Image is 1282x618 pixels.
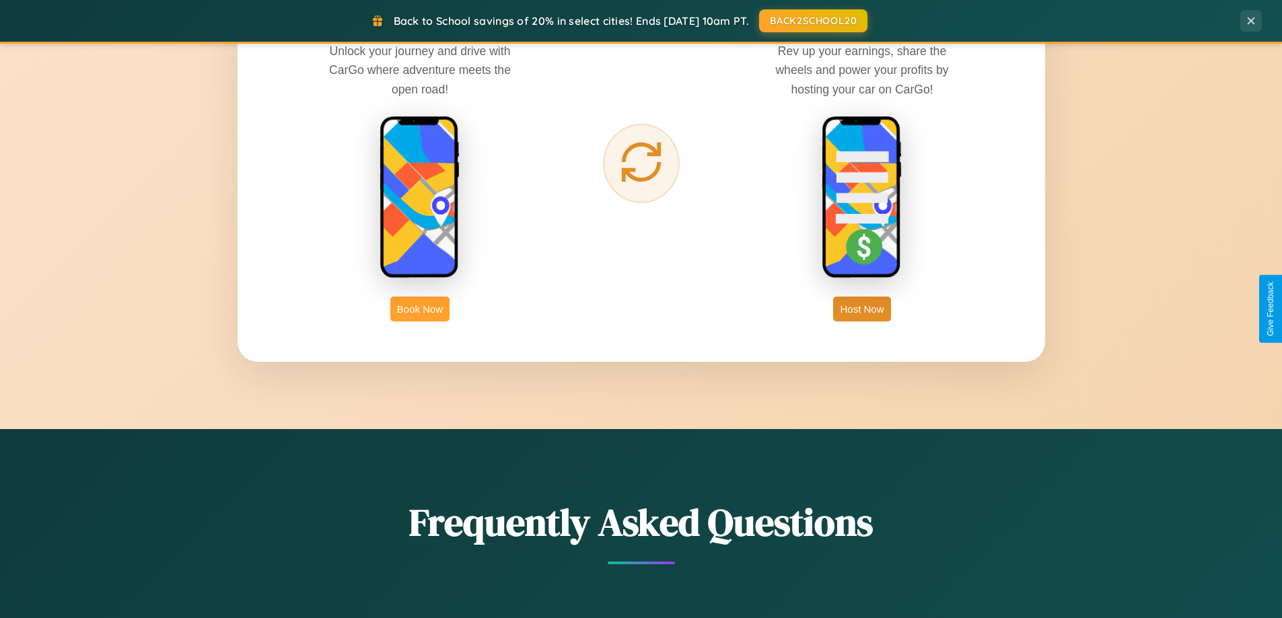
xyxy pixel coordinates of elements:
img: host phone [822,116,902,280]
button: Book Now [390,297,450,321]
button: Host Now [833,297,890,321]
img: rent phone [380,116,460,280]
span: Back to School savings of 20% in select cities! Ends [DATE] 10am PT. [394,14,749,28]
div: Give Feedback [1266,282,1275,336]
p: Rev up your earnings, share the wheels and power your profits by hosting your car on CarGo! [761,42,963,98]
button: BACK2SCHOOL20 [759,9,867,32]
h2: Frequently Asked Questions [238,496,1045,548]
p: Unlock your journey and drive with CarGo where adventure meets the open road! [319,42,521,98]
